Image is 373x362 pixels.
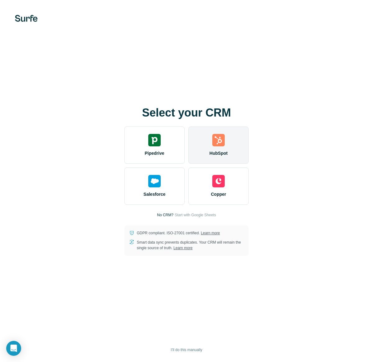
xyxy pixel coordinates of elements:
button: Start with Google Sheets [175,212,216,218]
span: HubSpot [210,150,228,156]
span: Salesforce [144,191,166,197]
p: No CRM? [157,212,173,218]
img: copper's logo [212,175,225,187]
div: Open Intercom Messenger [6,341,21,356]
button: I’ll do this manually [166,345,206,355]
span: Pipedrive [145,150,164,156]
a: Learn more [201,231,220,235]
img: hubspot's logo [212,134,225,146]
img: salesforce's logo [148,175,161,187]
img: Surfe's logo [15,15,38,22]
p: GDPR compliant. ISO-27001 certified. [137,230,220,236]
p: Smart data sync prevents duplicates. Your CRM will remain the single source of truth. [137,240,244,251]
img: pipedrive's logo [148,134,161,146]
a: Learn more [173,246,192,250]
span: Copper [211,191,226,197]
span: I’ll do this manually [171,347,202,353]
h1: Select your CRM [124,107,249,119]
